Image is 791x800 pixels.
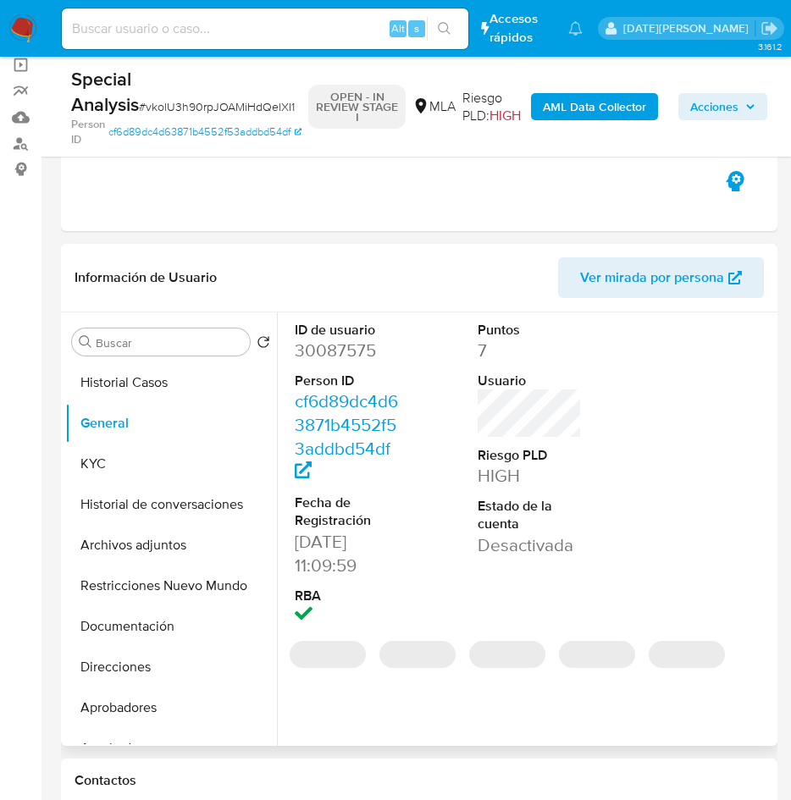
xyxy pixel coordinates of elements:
span: Acciones [690,93,738,120]
a: Salir [761,19,778,37]
span: 3.161.2 [758,40,783,53]
span: ‌ [379,641,456,668]
dt: ID de usuario [295,321,400,339]
p: OPEN - IN REVIEW STAGE I [308,85,406,129]
button: Ver mirada por persona [558,257,764,298]
span: HIGH [490,106,521,125]
button: Historial Casos [65,362,277,403]
input: Buscar [96,335,243,350]
a: Notificaciones [568,21,583,36]
span: # vkolU3h90rpJOAMiHdQelXI1 [139,98,295,115]
dt: Riesgo PLD [478,446,583,465]
span: ‌ [649,641,725,668]
button: Volver al orden por defecto [257,335,270,354]
h1: Contactos [75,772,764,789]
button: search-icon [427,17,462,41]
dd: HIGH [478,464,583,488]
span: ‌ [469,641,545,668]
h1: Información de Usuario [75,269,217,286]
button: KYC [65,444,277,484]
span: Accesos rápidos [490,10,551,46]
button: Documentación [65,606,277,647]
p: lucia.neglia@mercadolibre.com [623,20,755,36]
button: Direcciones [65,647,277,687]
button: General [65,403,277,444]
dd: 7 [478,339,583,362]
div: MLA [412,97,456,116]
dd: 30087575 [295,339,400,362]
dt: Puntos [478,321,583,339]
dt: Usuario [478,372,583,390]
span: Alt [391,20,405,36]
b: Special Analysis [71,65,139,118]
span: ‌ [559,641,635,668]
button: Acciones [678,93,767,120]
button: Aprobados [65,728,277,769]
span: Ver mirada por persona [580,257,724,298]
a: cf6d89dc4d63871b4552f53addbd54df [108,117,301,146]
span: ‌ [290,641,366,668]
span: Riesgo PLD: [462,89,524,125]
dd: [DATE] 11:09:59 [295,530,400,577]
span: s [414,20,419,36]
a: cf6d89dc4d63871b4552f53addbd54df [295,389,398,484]
button: Buscar [79,335,92,349]
button: Archivos adjuntos [65,525,277,566]
button: Historial de conversaciones [65,484,277,525]
dt: Fecha de Registración [295,494,400,530]
b: Person ID [71,117,105,146]
dd: Desactivada [478,533,583,557]
input: Buscar usuario o caso... [62,18,468,40]
b: AML Data Collector [543,93,646,120]
button: Aprobadores [65,687,277,728]
dt: RBA [295,587,400,605]
button: AML Data Collector [531,93,658,120]
button: Restricciones Nuevo Mundo [65,566,277,606]
dt: Estado de la cuenta [478,497,583,533]
dt: Person ID [295,372,400,390]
